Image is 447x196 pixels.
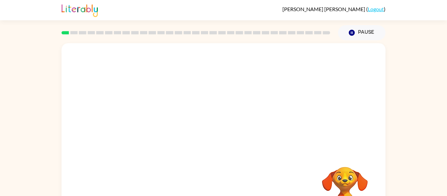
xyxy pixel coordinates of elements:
[368,6,384,12] a: Logout
[282,6,385,12] div: ( )
[338,25,385,40] button: Pause
[282,6,366,12] span: [PERSON_NAME] [PERSON_NAME]
[62,3,98,17] img: Literably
